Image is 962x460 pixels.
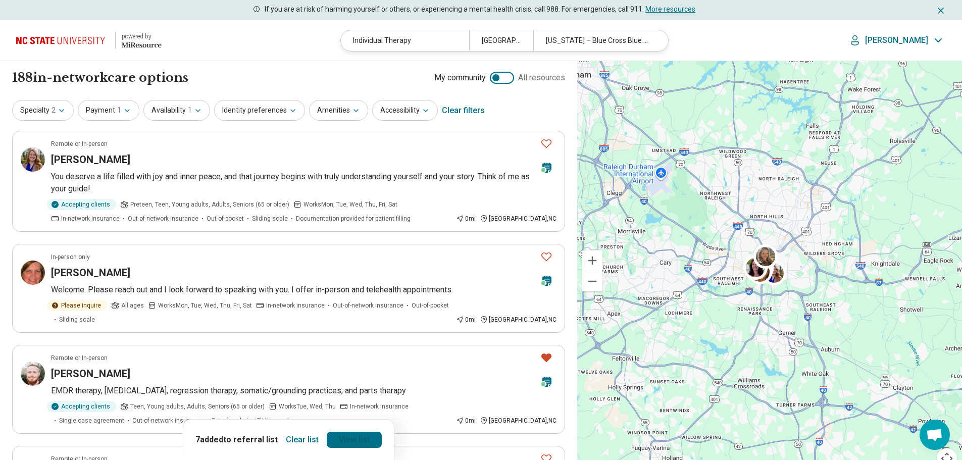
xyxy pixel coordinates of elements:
span: In-network insurance [266,301,325,310]
a: View list [327,432,382,448]
span: 1 [188,105,192,116]
div: [GEOGRAPHIC_DATA], [GEOGRAPHIC_DATA] [469,30,533,51]
p: Remote or In-person [51,353,108,363]
h3: [PERSON_NAME] [51,266,130,280]
p: If you are at risk of harming yourself or others, or experiencing a mental health crisis, call 98... [265,4,695,15]
div: [US_STATE] – Blue Cross Blue Shield [533,30,662,51]
div: 0 mi [456,315,476,324]
span: Documentation provided for patient filling [296,214,411,223]
div: 0 mi [456,214,476,223]
span: Out-of-network insurance [128,214,198,223]
p: 7 added [195,434,278,446]
div: [GEOGRAPHIC_DATA] , NC [480,416,556,425]
button: Favorite [536,246,556,267]
h1: 188 in-network care options [12,69,188,86]
button: Favorite [536,347,556,368]
div: Clear filters [442,98,485,123]
p: EMDR therapy, [MEDICAL_DATA], regression therapy, somatic/grounding practices, and parts therapy [51,385,556,397]
p: In-person only [51,252,90,262]
span: Sliding scale [59,315,95,324]
div: [GEOGRAPHIC_DATA] , NC [480,214,556,223]
button: Identity preferences [214,100,305,121]
img: North Carolina State University [16,28,109,53]
div: Open chat [920,420,950,450]
span: All resources [518,72,565,84]
button: Clear list [282,432,323,448]
button: Amenities [309,100,368,121]
div: powered by [122,32,162,41]
span: Out-of-pocket [207,214,244,223]
span: My community [434,72,486,84]
p: [PERSON_NAME] [865,35,928,45]
button: Zoom out [582,271,602,291]
span: Out-of-network insurance [132,416,203,425]
div: [GEOGRAPHIC_DATA] , NC [480,315,556,324]
div: Individual Therapy [341,30,469,51]
button: Accessibility [372,100,438,121]
a: North Carolina State University powered by [16,28,162,53]
button: Payment1 [78,100,139,121]
span: Sliding scale [252,214,288,223]
div: Please inquire [47,300,107,311]
span: Sliding scale [257,416,292,425]
span: Out-of-pocket [412,301,449,310]
p: You deserve a life filled with joy and inner peace, and that journey begins with truly understand... [51,171,556,195]
span: In-network insurance [61,214,120,223]
div: 0 mi [456,416,476,425]
a: More resources [645,5,695,13]
p: Welcome. Please reach out and I look forward to speaking with you. I offer in-person and teleheal... [51,284,556,296]
button: Favorite [536,133,556,154]
button: Specialty2 [12,100,74,121]
span: Preteen, Teen, Young adults, Adults, Seniors (65 or older) [130,200,289,209]
button: Zoom in [582,250,602,271]
button: Availability1 [143,100,210,121]
h3: [PERSON_NAME] [51,152,130,167]
span: In-network insurance [350,402,409,411]
button: Dismiss [936,4,946,16]
span: Out-of-pocket [211,416,248,425]
span: Out-of-network insurance [333,301,403,310]
span: 1 [117,105,121,116]
span: Works Mon, Tue, Wed, Thu, Fri, Sat [303,200,397,209]
div: Accepting clients [47,401,116,412]
span: All ages [121,301,144,310]
span: Works Tue, Wed, Thu [279,402,336,411]
p: Remote or In-person [51,139,108,148]
h3: [PERSON_NAME] [51,367,130,381]
span: to referral list [223,435,278,444]
div: Accepting clients [47,199,116,210]
span: Works Mon, Tue, Wed, Thu, Fri, Sat [158,301,252,310]
span: Single case agreement [59,416,124,425]
span: 2 [52,105,56,116]
span: Teen, Young adults, Adults, Seniors (65 or older) [130,402,265,411]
